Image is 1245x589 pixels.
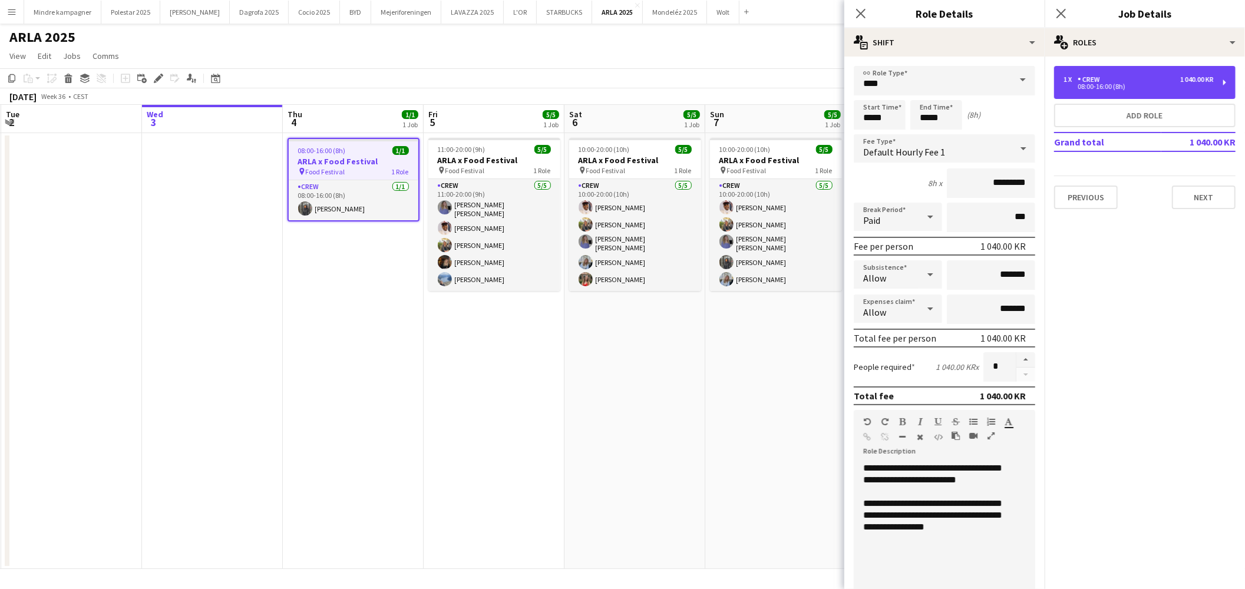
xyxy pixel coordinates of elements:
[289,156,418,167] h3: ARLA x Food Festival
[306,167,345,176] span: Food Festival
[899,417,907,426] button: Bold
[147,109,163,120] span: Wed
[1064,75,1078,84] div: 1 x
[952,417,960,426] button: Strikethrough
[710,155,842,166] h3: ARLA x Food Festival
[854,362,915,372] label: People required
[101,1,160,24] button: Polestar 2025
[1054,186,1118,209] button: Previous
[504,1,537,24] button: L'OR
[815,166,833,175] span: 1 Role
[230,1,289,24] button: Dagrofa 2025
[402,120,418,129] div: 1 Job
[445,166,485,175] span: Food Festival
[707,1,739,24] button: Wolt
[392,146,409,155] span: 1/1
[727,166,767,175] span: Food Festival
[1064,84,1214,90] div: 08:00-16:00 (8h)
[967,110,980,120] div: (8h)
[534,145,551,154] span: 5/5
[863,306,886,318] span: Allow
[371,1,441,24] button: Mejeriforeningen
[438,145,486,154] span: 11:00-20:00 (9h)
[288,109,302,120] span: Thu
[710,138,842,291] app-job-card: 10:00-20:00 (10h)5/5ARLA x Food Festival Food Festival1 RoleCrew5/510:00-20:00 (10h)[PERSON_NAME]...
[1180,75,1214,84] div: 1 040.00 KR
[543,120,559,129] div: 1 Job
[428,155,560,166] h3: ARLA x Food Festival
[1045,6,1245,21] h3: Job Details
[844,6,1045,21] h3: Role Details
[1172,186,1236,209] button: Next
[289,180,418,220] app-card-role: Crew1/108:00-16:00 (8h)[PERSON_NAME]
[586,166,626,175] span: Food Festival
[145,115,163,129] span: 3
[643,1,707,24] button: Mondeléz 2025
[340,1,371,24] button: BYD
[428,138,560,291] app-job-card: 11:00-20:00 (9h)5/5ARLA x Food Festival Food Festival1 RoleCrew5/511:00-20:00 (9h)[PERSON_NAME] [...
[675,145,692,154] span: 5/5
[824,110,841,119] span: 5/5
[428,109,438,120] span: Fri
[952,431,960,441] button: Paste as plain text
[63,51,81,61] span: Jobs
[39,92,68,101] span: Week 36
[1054,104,1236,127] button: Add role
[5,48,31,64] a: View
[579,145,630,154] span: 10:00-20:00 (10h)
[9,91,37,102] div: [DATE]
[854,390,894,402] div: Total fee
[863,272,886,284] span: Allow
[980,332,1026,344] div: 1 040.00 KR
[428,179,560,291] app-card-role: Crew5/511:00-20:00 (9h)[PERSON_NAME] [PERSON_NAME][PERSON_NAME][PERSON_NAME][PERSON_NAME][PERSON_...
[1016,352,1035,368] button: Increase
[1045,28,1245,57] div: Roles
[936,362,979,372] div: 1 040.00 KR x
[854,240,913,252] div: Fee per person
[934,417,942,426] button: Underline
[928,178,942,188] div: 8h x
[569,138,701,291] app-job-card: 10:00-20:00 (10h)5/5ARLA x Food Festival Food Festival1 RoleCrew5/510:00-20:00 (10h)[PERSON_NAME]...
[719,145,771,154] span: 10:00-20:00 (10h)
[1078,75,1105,84] div: Crew
[543,110,559,119] span: 5/5
[816,145,833,154] span: 5/5
[534,166,551,175] span: 1 Role
[4,115,19,129] span: 2
[6,109,19,120] span: Tue
[863,417,871,426] button: Undo
[980,390,1026,402] div: 1 040.00 KR
[863,214,880,226] span: Paid
[969,417,977,426] button: Unordered List
[24,1,101,24] button: Mindre kampagner
[33,48,56,64] a: Edit
[288,138,420,221] app-job-card: 08:00-16:00 (8h)1/1ARLA x Food Festival Food Festival1 RoleCrew1/108:00-16:00 (8h)[PERSON_NAME]
[289,1,340,24] button: Cocio 2025
[569,179,701,291] app-card-role: Crew5/510:00-20:00 (10h)[PERSON_NAME][PERSON_NAME][PERSON_NAME] [PERSON_NAME][PERSON_NAME][PERSON...
[298,146,346,155] span: 08:00-16:00 (8h)
[427,115,438,129] span: 5
[863,146,945,158] span: Default Hourly Fee 1
[160,1,230,24] button: [PERSON_NAME]
[675,166,692,175] span: 1 Role
[934,432,942,442] button: HTML Code
[441,1,504,24] button: LAVAZZA 2025
[537,1,592,24] button: STARBUCKS
[592,1,643,24] button: ARLA 2025
[987,431,995,441] button: Fullscreen
[987,417,995,426] button: Ordered List
[1054,133,1161,151] td: Grand total
[980,240,1026,252] div: 1 040.00 KR
[38,51,51,61] span: Edit
[708,115,724,129] span: 7
[916,432,924,442] button: Clear Formatting
[93,51,119,61] span: Comms
[569,109,582,120] span: Sat
[684,120,699,129] div: 1 Job
[916,417,924,426] button: Italic
[1005,417,1013,426] button: Text Color
[825,120,840,129] div: 1 Job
